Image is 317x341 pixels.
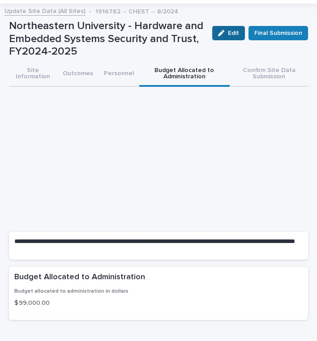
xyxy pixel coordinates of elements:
[99,62,139,87] button: Personnel
[212,26,245,40] button: Edit
[139,62,230,87] button: Budget Allocated to Administration
[9,20,205,58] p: Northeastern University - Hardware and Embedded Systems Security and Trust, FY2024-2025
[4,5,86,16] a: Update Site Data (All Sites)
[95,6,178,16] p: 1916762 -- CHEST -- 8/2024
[57,62,99,87] button: Outcomes
[228,30,239,36] span: Edit
[14,272,145,283] h2: Budget Allocated to Administration
[254,29,302,38] span: Final Submission
[14,298,303,308] p: $ 99,000.00
[9,62,57,87] button: Site Information
[230,62,308,87] button: Confirm Site Data Submission
[14,289,129,294] span: Budget allocated to administration in dollars
[248,26,308,40] button: Final Submission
